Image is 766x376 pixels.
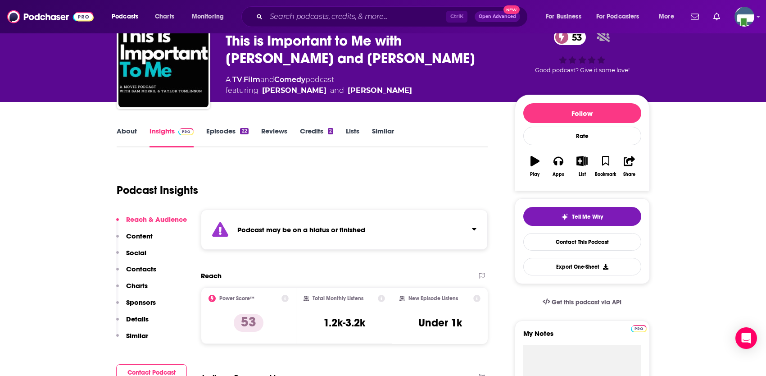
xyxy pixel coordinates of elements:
[237,225,365,234] strong: Podcast may be on a hiatus or finished
[266,9,446,24] input: Search podcasts, credits, & more...
[116,248,146,265] button: Social
[572,213,603,220] span: Tell Me Why
[546,10,581,23] span: For Business
[346,127,359,147] a: Lists
[300,127,333,147] a: Credits2
[313,295,363,302] h2: Total Monthly Listens
[155,10,174,23] span: Charts
[232,75,242,84] a: TV
[523,127,641,145] div: Rate
[596,10,639,23] span: For Podcasters
[126,281,148,290] p: Charts
[623,172,635,177] div: Share
[408,295,458,302] h2: New Episode Listens
[201,210,488,250] section: Click to expand status details
[547,150,570,183] button: Apps
[535,67,630,73] span: Good podcast? Give it some love!
[590,9,653,24] button: open menu
[250,6,536,27] div: Search podcasts, credits, & more...
[348,85,412,96] div: [PERSON_NAME]
[117,127,137,147] a: About
[523,233,641,251] a: Contact This Podcast
[530,172,539,177] div: Play
[201,271,222,280] h2: Reach
[523,207,641,226] button: tell me why sparkleTell Me Why
[244,75,260,84] a: Film
[659,10,674,23] span: More
[653,9,685,24] button: open menu
[240,128,248,134] div: 22
[118,17,208,107] img: This is Important to Me with Sam Morril and Taylor Tomlinson
[594,150,617,183] button: Bookmark
[234,314,263,332] p: 53
[523,150,547,183] button: Play
[734,7,754,27] span: Logged in as KCMedia
[117,183,198,197] h1: Podcast Insights
[553,172,564,177] div: Apps
[226,85,412,96] span: featuring
[150,127,194,147] a: InsightsPodchaser Pro
[479,14,516,19] span: Open Advanced
[523,258,641,275] button: Export One-Sheet
[262,85,326,96] a: Taylor Tomlinson
[563,29,586,45] span: 53
[372,127,394,147] a: Similar
[515,23,650,80] div: 53Good podcast? Give it some love!
[539,9,593,24] button: open menu
[503,5,520,14] span: New
[116,232,153,248] button: Content
[116,331,148,348] button: Similar
[552,298,621,306] span: Get this podcast via API
[192,10,224,23] span: Monitoring
[126,215,187,224] p: Reach & Audience
[595,172,616,177] div: Bookmark
[631,324,647,332] a: Pro website
[126,315,149,323] p: Details
[631,325,647,332] img: Podchaser Pro
[116,281,148,298] button: Charts
[446,11,467,23] span: Ctrl K
[116,298,156,315] button: Sponsors
[105,9,150,24] button: open menu
[561,213,568,220] img: tell me why sparkle
[261,127,287,147] a: Reviews
[570,150,594,183] button: List
[687,9,703,24] a: Show notifications dropdown
[126,248,146,257] p: Social
[149,9,180,24] a: Charts
[734,7,754,27] img: User Profile
[734,7,754,27] button: Show profile menu
[554,29,586,45] a: 53
[475,11,520,22] button: Open AdvancedNew
[7,8,94,25] img: Podchaser - Follow, Share and Rate Podcasts
[226,74,412,96] div: A podcast
[274,75,305,84] a: Comedy
[116,315,149,331] button: Details
[126,298,156,307] p: Sponsors
[710,9,724,24] a: Show notifications dropdown
[186,9,236,24] button: open menu
[126,331,148,340] p: Similar
[330,85,344,96] span: and
[112,10,138,23] span: Podcasts
[116,215,187,232] button: Reach & Audience
[219,295,254,302] h2: Power Score™
[535,291,629,313] a: Get this podcast via API
[523,329,641,345] label: My Notes
[126,265,156,273] p: Contacts
[206,127,248,147] a: Episodes22
[242,75,244,84] span: ,
[116,265,156,281] button: Contacts
[178,128,194,135] img: Podchaser Pro
[328,128,333,134] div: 2
[126,232,153,240] p: Content
[260,75,274,84] span: and
[523,103,641,123] button: Follow
[735,327,757,349] div: Open Intercom Messenger
[418,316,462,330] h3: Under 1k
[579,172,586,177] div: List
[617,150,641,183] button: Share
[323,316,365,330] h3: 1.2k-3.2k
